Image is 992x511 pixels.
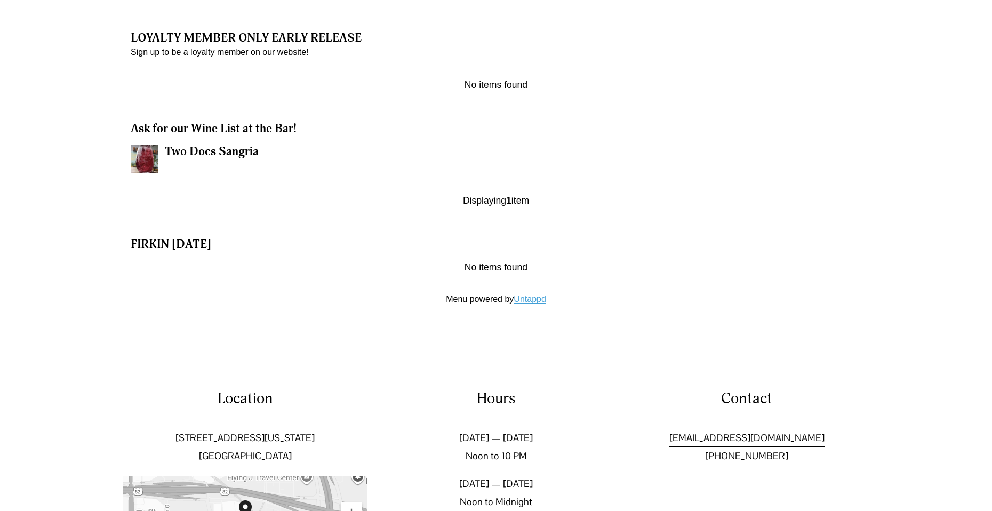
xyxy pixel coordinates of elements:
[123,388,367,409] h4: Location
[123,429,367,465] p: [STREET_ADDRESS][US_STATE] [GEOGRAPHIC_DATA]
[373,475,618,511] p: [DATE] — [DATE] Noon to Midnight
[705,447,788,465] a: [PHONE_NUMBER]
[373,429,618,465] p: [DATE] — [DATE] Noon to 10 PM
[625,388,869,409] h4: Contact
[131,237,861,252] h3: FIRKIN [DATE]
[123,78,869,91] div: No items found
[123,261,869,274] div: No items found
[514,294,546,304] a: Untappd
[131,121,861,137] h3: Ask for our Wine List at the Bar!
[373,388,618,409] h4: Hours
[669,429,825,447] a: [EMAIL_ADDRESS][DOMAIN_NAME]
[131,30,861,46] h3: LOYALTY MEMBER ONLY EARLY RELEASE
[506,195,511,206] b: 1
[131,46,861,63] p: Sign up to be a loyalty member on our website!
[131,145,158,173] img: Two Docs Sangria
[165,144,259,159] span: Two Docs Sangria
[123,293,869,306] p: Menu powered by
[123,194,869,207] div: Displaying item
